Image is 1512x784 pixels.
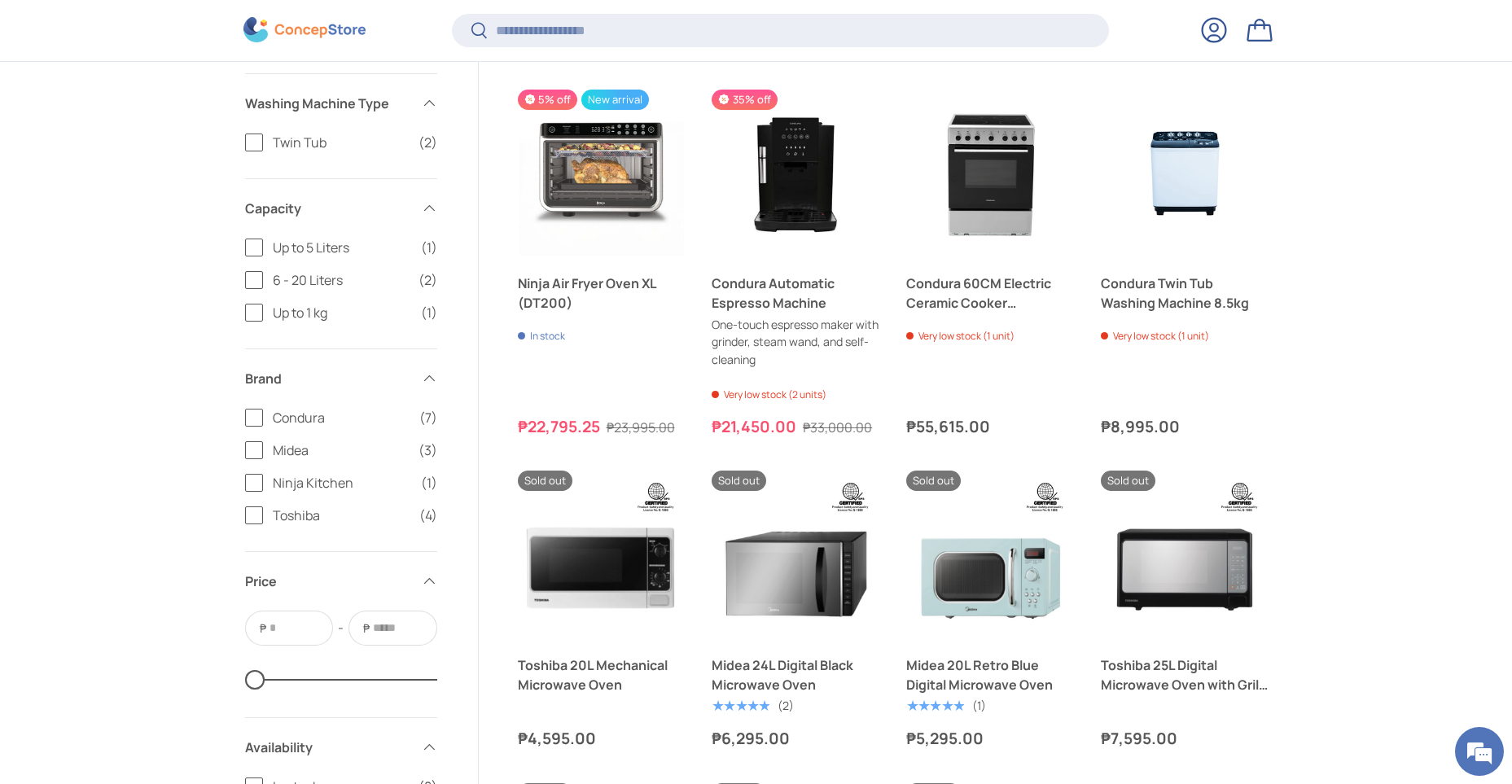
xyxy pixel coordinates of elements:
[419,440,437,460] span: (3)
[1101,655,1269,694] a: Toshiba 25L Digital Microwave Oven with Grill Function
[906,655,1075,694] a: Midea 20L Retro Blue Digital Microwave Oven
[421,238,437,257] span: (1)
[245,94,411,113] span: Washing Machine Type
[245,552,437,611] summary: Price
[518,90,577,110] span: 5% off
[518,471,572,491] span: Sold out
[906,471,1075,639] a: Midea 20L Retro Blue Digital Microwave Oven
[712,471,766,491] span: Sold out
[245,179,437,238] summary: Capacity
[419,408,437,427] span: (7)
[273,133,409,152] span: Twin Tub
[245,369,411,388] span: Brand
[1101,90,1269,258] img: condura-twin-tub-washing-machine-8-5kg-front-view-concepstore
[421,303,437,322] span: (1)
[712,90,880,258] a: Condura Automatic Espresso Machine
[906,90,1075,258] a: Condura 60CM Electric Ceramic Cooker (installation not included)
[518,274,686,313] a: Ninja Air Fryer Oven XL (DT200)
[712,274,880,313] a: Condura Automatic Espresso Machine
[518,90,686,258] a: Ninja Air Fryer Oven XL (DT200)
[1101,471,1269,639] a: Toshiba 25L Digital Microwave Oven with Grill Function
[245,738,411,757] span: Availability
[421,473,437,493] span: (1)
[245,349,437,408] summary: Brand
[712,471,880,639] a: Midea 24L Digital Black Microwave Oven
[273,440,409,460] span: Midea
[518,655,686,694] a: Toshiba 20L Mechanical Microwave Oven
[273,473,411,493] span: Ninja Kitchen
[518,471,686,639] a: Toshiba 20L Mechanical Microwave Oven
[1101,274,1269,313] a: Condura Twin Tub Washing Machine 8.5kg
[419,270,437,290] span: (2)
[362,620,371,637] span: ₱
[1101,90,1269,258] a: Condura Twin Tub Washing Machine 8.5kg
[419,506,437,525] span: (4)
[419,133,437,152] span: (2)
[338,618,344,637] span: -
[581,90,649,110] span: New arrival
[243,18,366,43] img: ConcepStore
[273,303,411,322] span: Up to 1 kg
[906,471,961,491] span: Sold out
[273,270,409,290] span: 6 - 20 Liters
[245,199,411,218] span: Capacity
[245,718,437,777] summary: Availability
[712,655,880,694] a: Midea 24L Digital Black Microwave Oven
[273,408,410,427] span: Condura
[273,238,411,257] span: Up to 5 Liters
[1101,471,1155,491] span: Sold out
[258,620,268,637] span: ₱
[245,572,411,591] span: Price
[712,90,777,110] span: 35% off
[245,74,437,133] summary: Washing Machine Type
[906,274,1075,313] a: Condura 60CM Electric Ceramic Cooker (installation not included)
[273,506,410,525] span: Toshiba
